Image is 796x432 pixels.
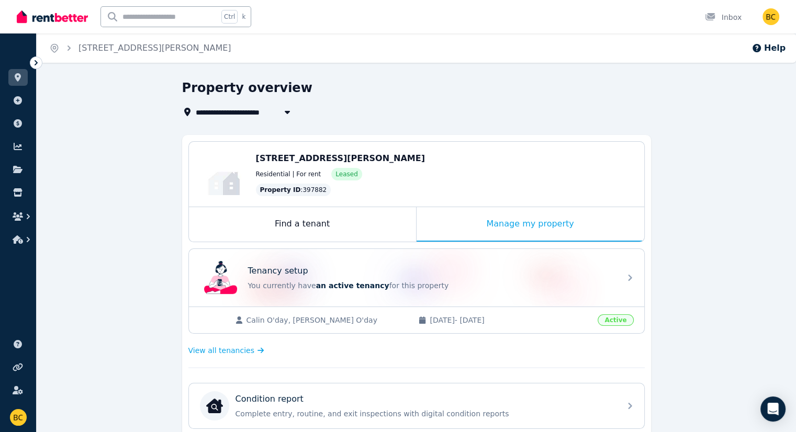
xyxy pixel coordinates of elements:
[260,186,301,194] span: Property ID
[17,9,88,25] img: RentBetter
[206,397,223,414] img: Condition report
[316,281,389,290] span: an active tenancy
[189,249,644,306] a: Tenancy setupTenancy setupYou currently havean active tenancyfor this property
[246,315,408,325] span: Calin O'day, [PERSON_NAME] O'day
[752,42,786,54] button: Help
[430,315,591,325] span: [DATE] - [DATE]
[335,170,357,178] span: Leased
[188,345,264,356] a: View all tenancies
[256,170,321,178] span: Residential | For rent
[221,10,238,24] span: Ctrl
[188,345,254,356] span: View all tenancies
[256,153,425,163] span: [STREET_ADDRESS][PERSON_NAME]
[248,265,308,277] p: Tenancy setup
[417,207,644,242] div: Manage my property
[763,8,779,25] img: Bryce Clarke
[37,33,244,63] nav: Breadcrumb
[236,408,614,419] p: Complete entry, routine, and exit inspections with digital condition reports
[204,261,238,294] img: Tenancy setup
[10,409,27,426] img: Bryce Clarke
[189,383,644,428] a: Condition reportCondition reportComplete entry, routine, and exit inspections with digital condit...
[760,396,786,422] div: Open Intercom Messenger
[248,280,614,291] p: You currently have for this property
[189,207,416,242] div: Find a tenant
[256,184,331,196] div: : 397882
[242,13,245,21] span: k
[182,79,312,96] h1: Property overview
[79,43,231,53] a: [STREET_ADDRESS][PERSON_NAME]
[236,393,304,405] p: Condition report
[705,12,742,22] div: Inbox
[598,314,633,326] span: Active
